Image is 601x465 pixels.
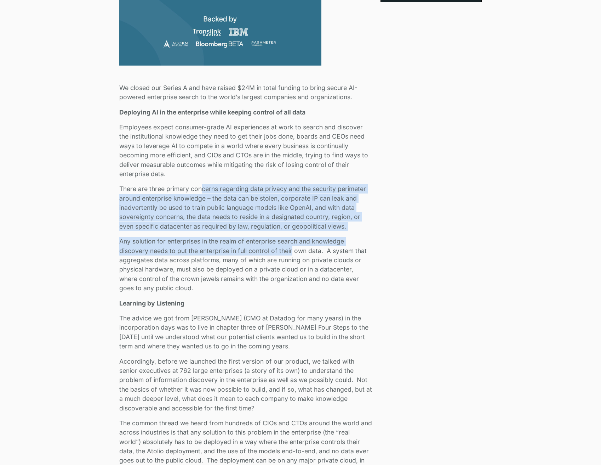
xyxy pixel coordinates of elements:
p: The advice we got from [PERSON_NAME] (CMO at Datadog for many years) in the incorporation days wa... [119,314,372,351]
p: There are three primary concerns regarding data privacy and the security perimeter around enterpr... [119,184,372,231]
strong: Learning by Listening [119,299,184,307]
p: Any solution for enterprises in the realm of enterprise search and knowledge discovery needs to p... [119,237,372,293]
p: Employees expect consumer-grade AI experiences at work to search and discover the institutional k... [119,123,372,179]
iframe: Chat Widget [566,431,601,465]
strong: Deploying AI in the enterprise while keeping control of all data [119,108,305,116]
p: Accordingly, before we launched the first version of our product, we talked with senior executive... [119,357,372,413]
p: We closed our Series A and have raised $24M in total funding to bring secure AI-powered enterpris... [119,83,372,102]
